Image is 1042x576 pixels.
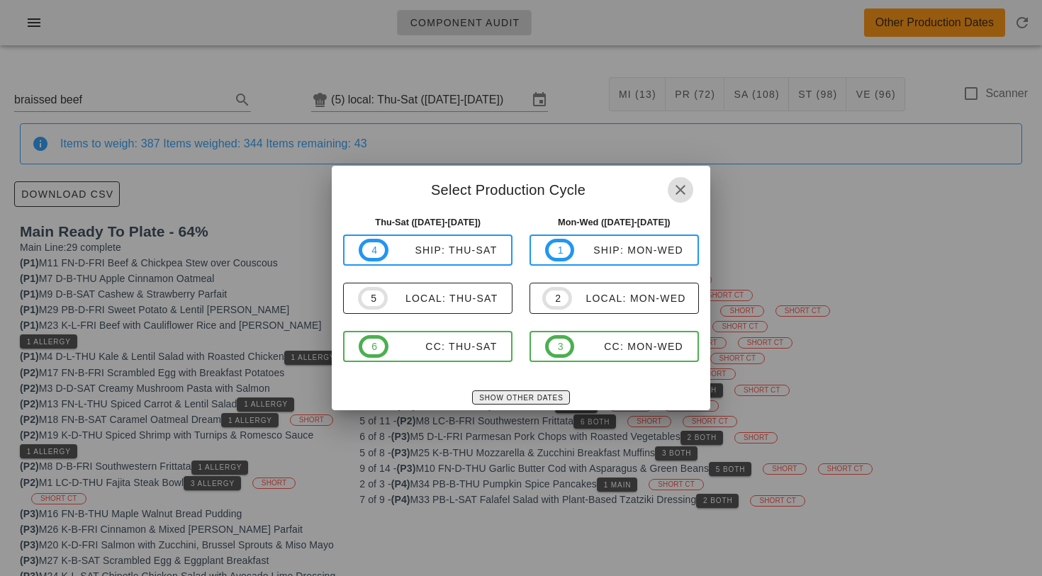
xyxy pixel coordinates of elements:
button: 3CC: Mon-Wed [530,331,699,362]
div: local: Mon-Wed [572,293,686,304]
strong: Thu-Sat ([DATE]-[DATE]) [375,217,481,227]
div: Select Production Cycle [332,166,710,210]
strong: Mon-Wed ([DATE]-[DATE]) [558,217,671,227]
span: 6 [371,339,376,354]
button: 2local: Mon-Wed [530,283,699,314]
button: 6CC: Thu-Sat [343,331,512,362]
button: Show Other Dates [472,390,569,405]
button: 4ship: Thu-Sat [343,235,512,266]
div: ship: Thu-Sat [388,244,498,256]
span: 3 [557,339,563,354]
span: 1 [557,242,563,258]
div: CC: Mon-Wed [574,341,683,352]
span: 2 [554,290,560,306]
div: ship: Mon-Wed [574,244,683,256]
div: CC: Thu-Sat [388,341,498,352]
button: 1ship: Mon-Wed [530,235,699,266]
button: 5local: Thu-Sat [343,283,512,314]
span: 4 [371,242,376,258]
div: local: Thu-Sat [388,293,498,304]
span: 5 [370,290,376,306]
span: Show Other Dates [478,394,563,402]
